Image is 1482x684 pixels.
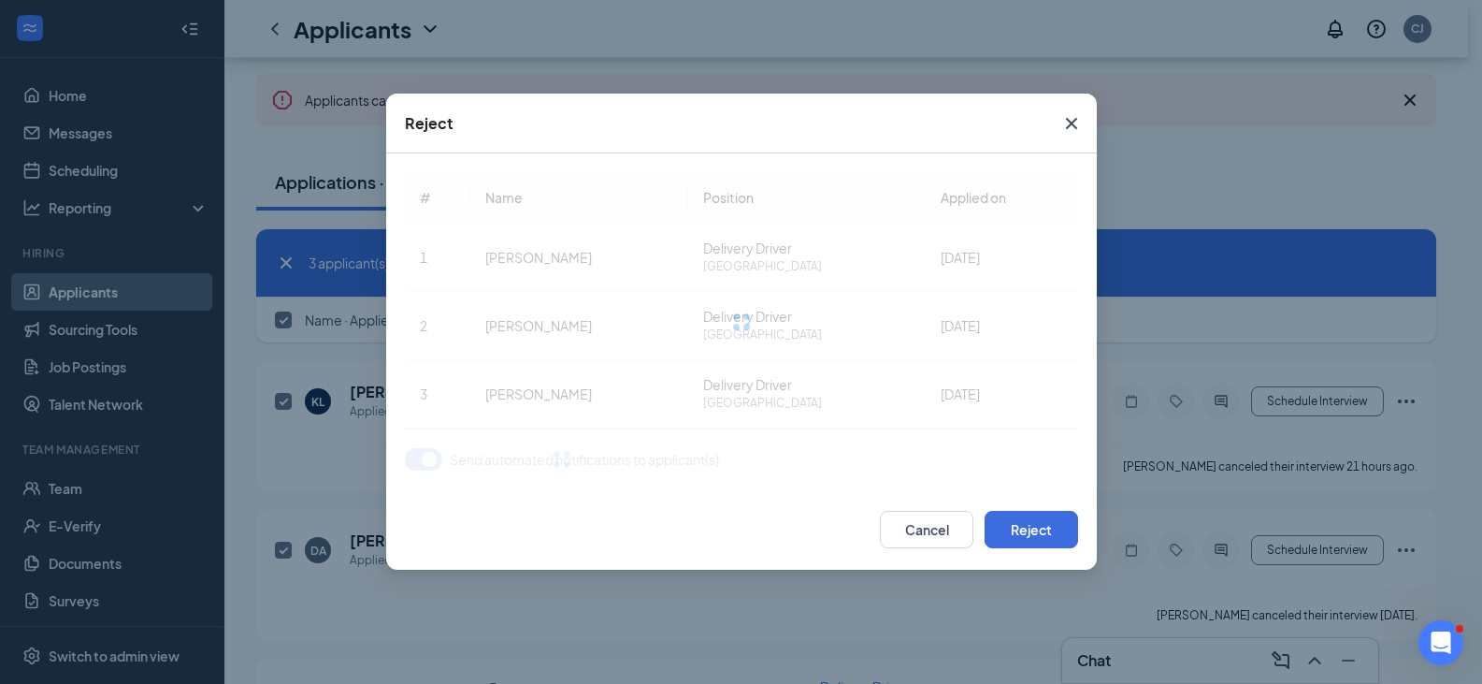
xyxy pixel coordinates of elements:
button: Reject [985,511,1078,548]
div: Reject [405,113,453,134]
button: Close [1046,94,1097,153]
svg: Cross [1060,112,1083,135]
iframe: Intercom live chat [1418,620,1463,665]
button: Cancel [880,511,973,548]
